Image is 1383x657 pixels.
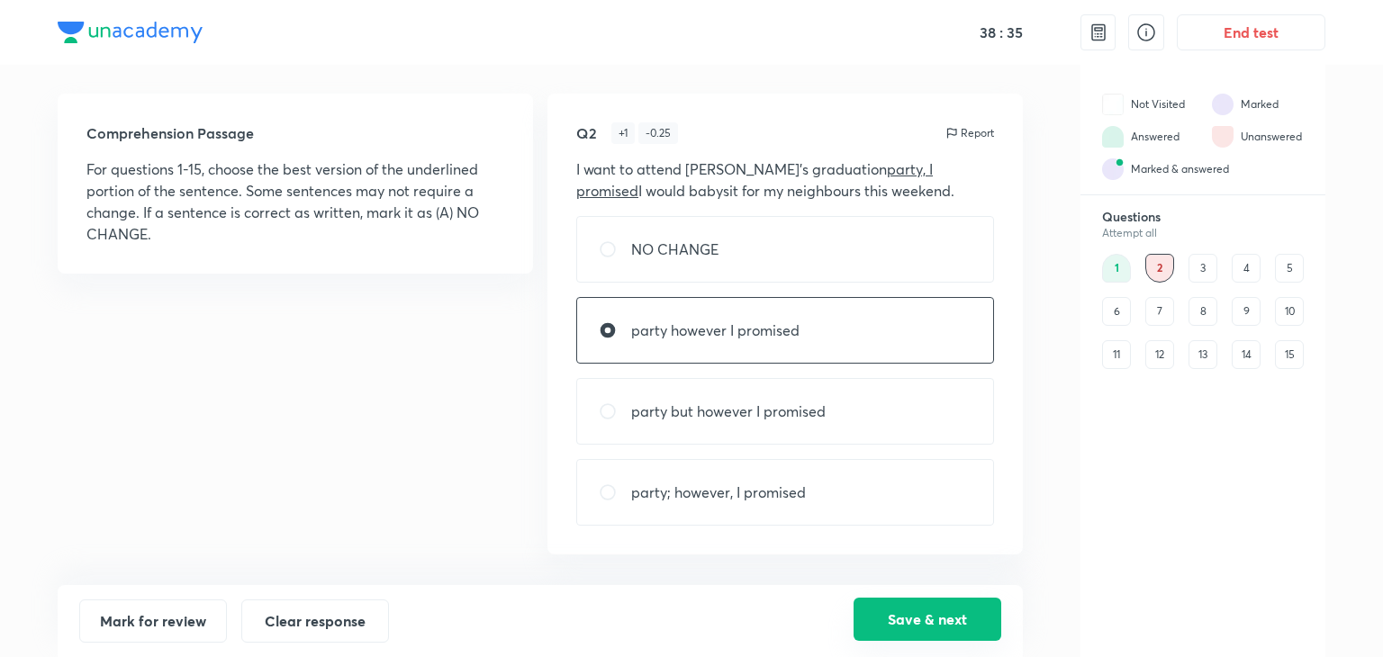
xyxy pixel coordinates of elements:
[1102,254,1131,283] div: 1
[1189,297,1217,326] div: 8
[1232,254,1261,283] div: 4
[1232,297,1261,326] div: 9
[1212,94,1234,115] img: attempt state
[1102,297,1131,326] div: 6
[79,599,227,643] button: Mark for review
[1212,126,1234,148] img: attempt state
[1003,23,1023,41] h5: 35
[1177,14,1325,50] button: End test
[576,122,597,144] h5: Q2
[1275,254,1304,283] div: 5
[1232,340,1261,369] div: 14
[631,238,719,260] p: NO CHANGE
[1275,340,1304,369] div: 15
[1102,209,1304,225] h6: Questions
[86,122,504,144] h5: Comprehension Passage
[576,158,994,202] p: I want to attend [PERSON_NAME]’s graduation I would babysit for my neighbours this weekend.
[1131,96,1185,112] div: Not Visited
[1102,94,1124,115] img: attempt state
[1189,340,1217,369] div: 13
[1189,254,1217,283] div: 3
[945,126,959,140] img: report icon
[631,319,800,341] p: party however I promised
[631,400,826,422] p: party but however I promised
[1145,340,1174,369] div: 12
[1088,22,1109,43] img: calculator
[631,481,806,503] p: party; however, I promised
[1275,297,1304,326] div: 10
[1102,227,1304,239] div: Attempt all
[611,122,635,144] div: + 1
[961,125,994,141] p: Report
[1131,161,1229,177] div: Marked & answered
[1102,340,1131,369] div: 11
[976,23,1003,41] h5: 38 :
[1241,96,1279,112] div: Marked
[1131,129,1180,145] div: Answered
[854,598,1001,641] button: Save & next
[241,599,389,643] button: Clear response
[638,122,678,144] div: - 0.25
[1145,297,1174,326] div: 7
[1241,129,1302,145] div: Unanswered
[1102,126,1124,148] img: attempt state
[86,158,504,245] p: For questions 1-15, choose the best version of the underlined portion of the sentence. Some sente...
[1145,254,1174,283] div: 2
[1102,158,1124,180] img: attempt state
